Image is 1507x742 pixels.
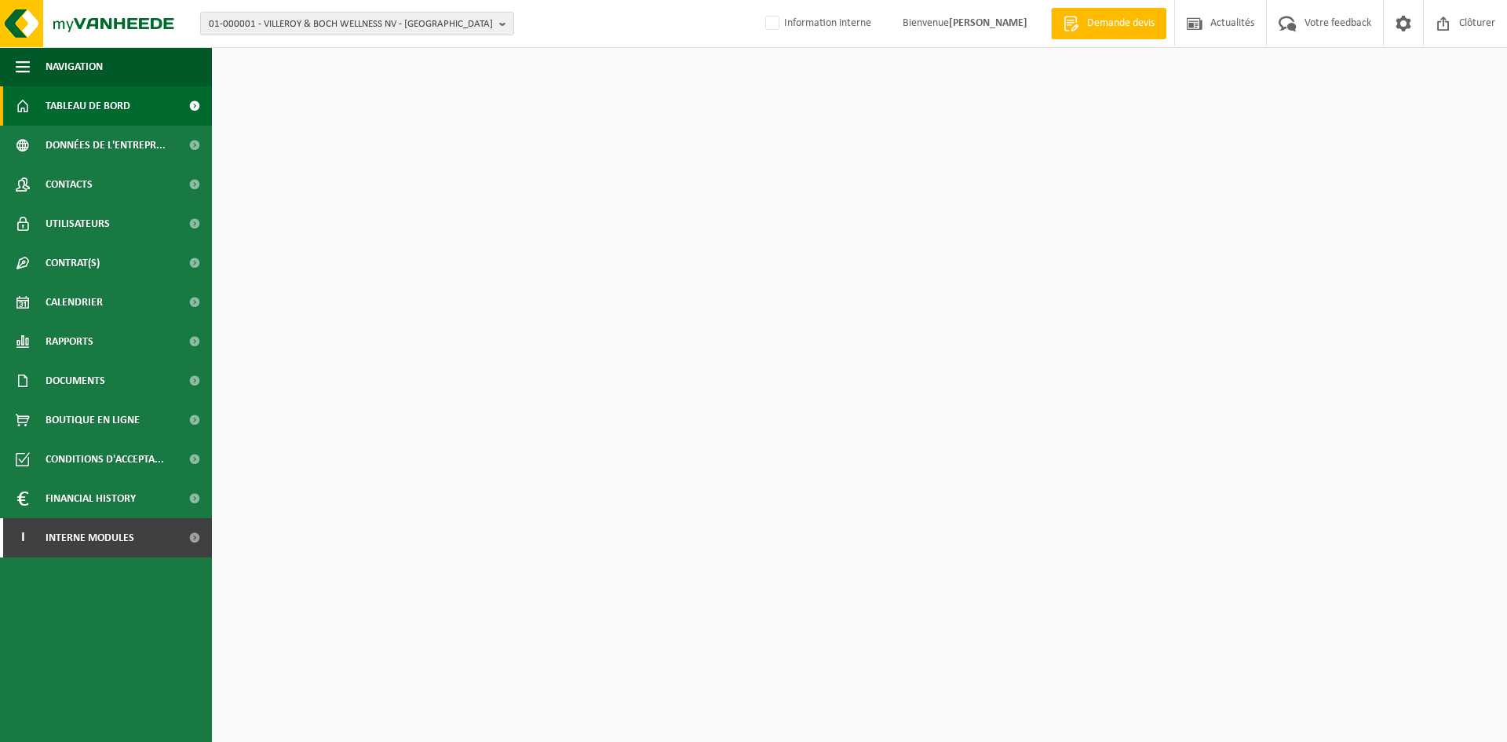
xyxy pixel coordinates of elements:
[209,13,493,36] span: 01-000001 - VILLEROY & BOCH WELLNESS NV - [GEOGRAPHIC_DATA]
[1083,16,1159,31] span: Demande devis
[46,165,93,204] span: Contacts
[46,86,130,126] span: Tableau de bord
[762,12,871,35] label: Information interne
[46,204,110,243] span: Utilisateurs
[46,440,164,479] span: Conditions d'accepta...
[46,243,100,283] span: Contrat(s)
[46,283,103,322] span: Calendrier
[46,400,140,440] span: Boutique en ligne
[46,361,105,400] span: Documents
[949,17,1027,29] strong: [PERSON_NAME]
[200,12,514,35] button: 01-000001 - VILLEROY & BOCH WELLNESS NV - [GEOGRAPHIC_DATA]
[16,518,30,557] span: I
[46,479,136,518] span: Financial History
[46,518,134,557] span: Interne modules
[46,322,93,361] span: Rapports
[46,47,103,86] span: Navigation
[46,126,166,165] span: Données de l'entrepr...
[1051,8,1166,39] a: Demande devis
